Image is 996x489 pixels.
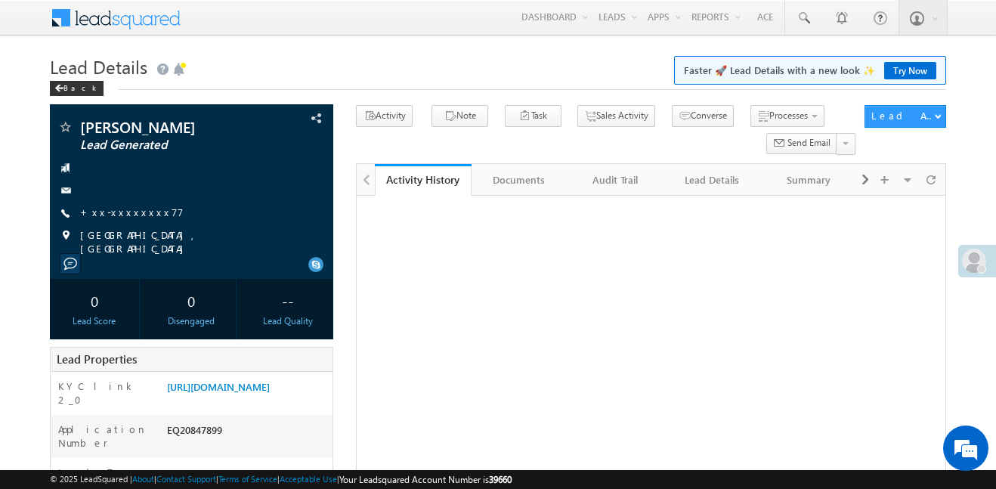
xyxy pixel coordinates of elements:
span: [PERSON_NAME] [80,119,255,135]
div: Lead Actions [871,109,936,122]
span: Processes [769,110,808,121]
div: Summary [773,171,844,189]
a: [URL][DOMAIN_NAME] [167,380,270,393]
label: KYC link 2_0 [58,379,153,407]
div: Back [50,81,104,96]
a: Contact Support [156,474,216,484]
a: About [132,474,154,484]
button: Lead Actions [865,105,946,128]
span: 39660 [489,474,512,485]
div: 0 [54,286,135,314]
div: ORGANIC [163,466,333,487]
div: EQ20847899 [163,422,333,444]
a: Terms of Service [218,474,277,484]
span: © 2025 LeadSquared | | | | | [50,472,512,487]
button: Send Email [766,133,837,155]
span: Your Leadsquared Account Number is [339,474,512,485]
a: Activity History [375,164,472,196]
button: Note [431,105,488,127]
a: Audit Trail [568,164,664,196]
button: Sales Activity [577,105,655,127]
div: Disengaged [150,314,232,328]
button: Task [505,105,561,127]
a: +xx-xxxxxxxx77 [80,206,184,218]
span: Lead Generated [80,138,255,153]
div: Lead Score [54,314,135,328]
span: Send Email [787,136,831,150]
a: Documents [472,164,568,196]
div: Documents [484,171,555,189]
div: Activity History [386,172,460,187]
a: Acceptable Use [280,474,337,484]
div: -- [247,286,329,314]
a: Lead Details [664,164,761,196]
button: Activity [356,105,413,127]
span: Lead Properties [57,351,137,367]
div: Lead Details [676,171,747,189]
div: Audit Trail [580,171,651,189]
a: Back [50,80,111,93]
span: Lead Details [50,54,147,79]
a: Summary [761,164,858,196]
a: Try Now [884,62,936,79]
button: Converse [672,105,734,127]
span: [GEOGRAPHIC_DATA], [GEOGRAPHIC_DATA] [80,228,308,255]
label: Application Number [58,422,153,450]
label: Lead Type [58,466,137,479]
div: Lead Quality [247,314,329,328]
button: Processes [750,105,824,127]
div: 0 [150,286,232,314]
span: Faster 🚀 Lead Details with a new look ✨ [684,63,936,78]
